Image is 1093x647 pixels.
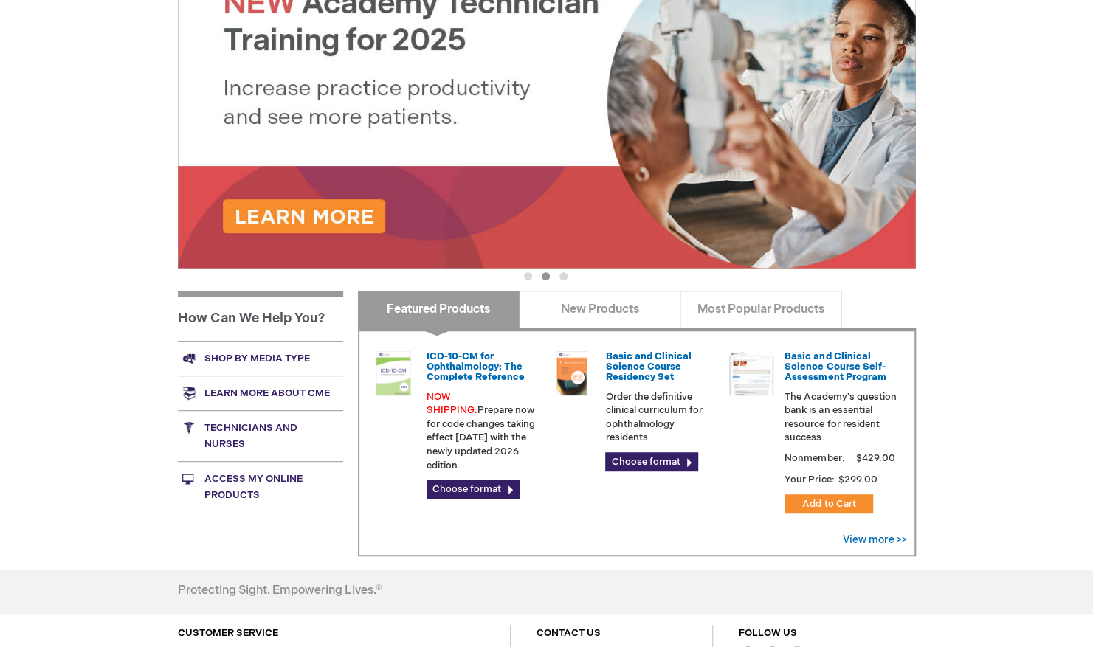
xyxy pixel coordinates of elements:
h4: Protecting Sight. Empowering Lives.® [178,584,382,598]
a: Basic and Clinical Science Course Self-Assessment Program [785,350,886,384]
a: Learn more about CME [178,376,343,410]
strong: Nonmember: [785,449,844,468]
a: Choose format [427,480,520,499]
button: 2 of 3 [542,272,550,280]
span: $429.00 [853,452,897,464]
a: CONTACT US [537,627,601,639]
span: Add to Cart [802,498,855,510]
img: 0120008u_42.png [371,351,416,395]
a: Shop by media type [178,341,343,376]
img: bcscself_20.jpg [729,351,773,395]
p: The Academy's question bank is an essential resource for resident success. [785,390,897,445]
a: Choose format [605,452,698,471]
a: New Products [519,291,680,328]
h1: How Can We Help You? [178,291,343,341]
a: CUSTOMER SERVICE [178,627,278,639]
img: 02850963u_47.png [550,351,594,395]
a: Technicians and nurses [178,410,343,461]
button: Add to Cart [785,494,873,513]
a: View more >> [843,533,907,546]
button: 3 of 3 [559,272,568,280]
a: Basic and Clinical Science Course Residency Set [605,350,691,384]
a: Featured Products [358,291,520,328]
p: Prepare now for code changes taking effect [DATE] with the newly updated 2026 edition. [427,390,539,472]
a: FOLLOW US [739,627,797,639]
font: NOW SHIPPING: [427,391,477,417]
button: 1 of 3 [524,272,532,280]
p: Order the definitive clinical curriculum for ophthalmology residents. [605,390,717,445]
a: Access My Online Products [178,461,343,512]
a: Most Popular Products [680,291,841,328]
a: ICD-10-CM for Ophthalmology: The Complete Reference [427,350,525,384]
span: $299.00 [836,474,879,485]
strong: Your Price: [785,474,834,485]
